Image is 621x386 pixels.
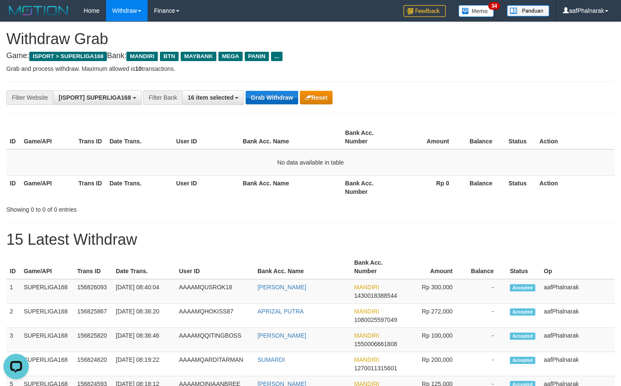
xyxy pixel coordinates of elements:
div: Filter Bank [143,90,182,105]
h4: Game: Bank: [6,52,615,60]
th: Date Trans. [106,125,173,149]
th: Trans ID [75,125,106,149]
th: Game/API [20,125,75,149]
th: Action [536,175,615,199]
td: 2 [6,304,20,328]
button: 16 item selected [182,90,244,105]
span: MANDIRI [354,356,379,363]
td: AAAAMQUSROK18 [176,279,254,304]
a: [PERSON_NAME] [257,332,306,339]
td: aafPhalnarak [540,304,615,328]
img: Feedback.jpg [403,5,446,17]
td: 1 [6,279,20,304]
td: No data available in table [6,149,615,176]
strong: 10 [135,65,142,72]
th: Status [505,175,536,199]
span: MANDIRI [354,284,379,291]
td: 156825867 [74,304,112,328]
td: aafPhalnarak [540,352,615,376]
th: ID [6,175,20,199]
td: aafPhalnarak [540,328,615,352]
td: - [465,328,506,352]
th: Trans ID [74,255,112,279]
td: AAAAMQARDITARMAN [176,352,254,376]
button: Grab Withdraw [246,91,298,104]
span: [ISPORT] SUPERLIGA168 [59,94,131,101]
td: aafPhalnarak [540,279,615,304]
th: Amount [397,125,462,149]
p: Grab and process withdraw. Maximum allowed is transactions. [6,64,615,73]
th: Op [540,255,615,279]
td: 156826093 [74,279,112,304]
span: Copy 1080025597049 to clipboard [354,316,397,323]
span: Copy 1430018388544 to clipboard [354,292,397,299]
th: Bank Acc. Name [239,175,341,199]
td: [DATE] 08:38:20 [112,304,176,328]
img: panduan.png [507,5,549,17]
span: Accepted [510,284,535,291]
th: Action [536,125,615,149]
td: Rp 272,000 [403,304,465,328]
button: Reset [300,91,333,104]
a: [PERSON_NAME] [257,284,306,291]
img: MOTION_logo.png [6,4,71,17]
span: Accepted [510,308,535,316]
span: MANDIRI [126,52,158,61]
th: Status [505,125,536,149]
td: 156825820 [74,328,112,352]
th: Date Trans. [106,175,173,199]
th: Trans ID [75,175,106,199]
span: BTN [160,52,179,61]
td: - [465,279,506,304]
th: Bank Acc. Name [254,255,351,279]
span: Accepted [510,333,535,340]
th: Amount [403,255,465,279]
th: Date Trans. [112,255,176,279]
td: Rp 100,000 [403,328,465,352]
td: Rp 200,000 [403,352,465,376]
button: Open LiveChat chat widget [3,3,29,29]
img: Button%20Memo.svg [459,5,494,17]
span: Copy 1270011315601 to clipboard [354,365,397,372]
td: [DATE] 08:19:22 [112,352,176,376]
th: Balance [465,255,506,279]
span: 16 item selected [187,94,233,101]
a: SUMARDI [257,356,285,363]
span: Accepted [510,357,535,364]
th: Balance [462,175,505,199]
th: User ID [176,255,254,279]
td: SUPERLIGA168 [20,304,74,328]
span: ISPORT > SUPERLIGA168 [29,52,107,61]
th: ID [6,125,20,149]
td: 3 [6,328,20,352]
span: Copy 1550006661808 to clipboard [354,341,397,347]
span: MAYBANK [181,52,216,61]
th: Game/API [20,255,74,279]
td: SUPERLIGA168 [20,279,74,304]
th: Balance [462,125,505,149]
th: Bank Acc. Number [351,255,403,279]
span: MANDIRI [354,308,379,315]
td: [DATE] 08:36:46 [112,328,176,352]
span: 34 [488,2,500,10]
th: User ID [173,125,239,149]
h1: 15 Latest Withdraw [6,231,615,248]
td: - [465,352,506,376]
td: [DATE] 08:40:04 [112,279,176,304]
span: MEGA [218,52,243,61]
td: 156824620 [74,352,112,376]
td: SUPERLIGA168 [20,352,74,376]
div: Filter Website [6,90,53,105]
h1: Withdraw Grab [6,31,615,48]
td: Rp 300,000 [403,279,465,304]
th: Bank Acc. Number [342,175,397,199]
a: APRIZAL PUTRA [257,308,304,315]
td: SUPERLIGA168 [20,328,74,352]
th: User ID [173,175,239,199]
div: Showing 0 to 0 of 0 entries [6,202,252,214]
th: Bank Acc. Number [342,125,397,149]
th: Bank Acc. Name [239,125,341,149]
span: ... [271,52,283,61]
td: AAAAMQQITINGBOSS [176,328,254,352]
th: ID [6,255,20,279]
